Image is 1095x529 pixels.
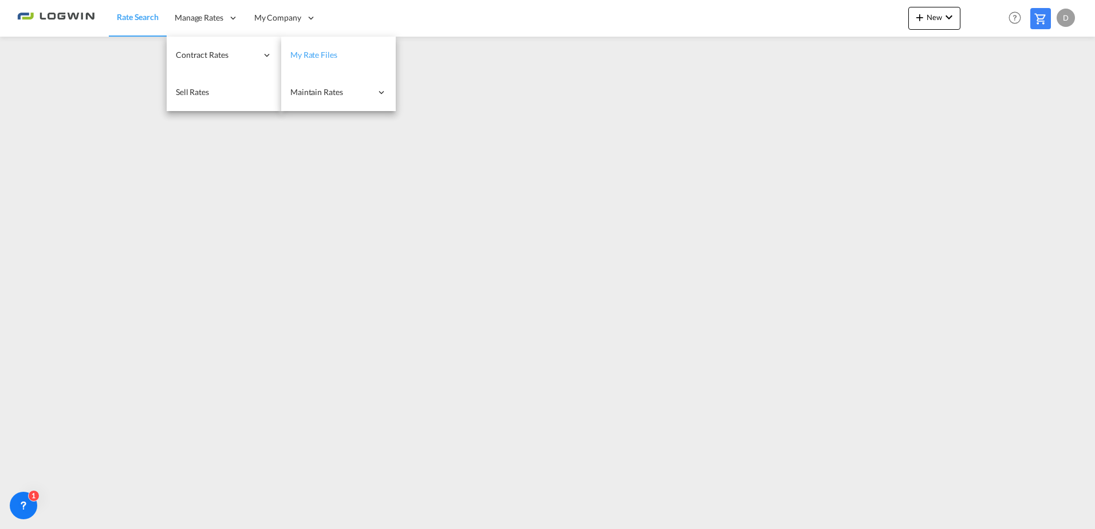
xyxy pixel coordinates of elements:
[290,86,372,98] span: Maintain Rates
[1005,8,1025,27] span: Help
[290,50,337,60] span: My Rate Files
[175,12,223,23] span: Manage Rates
[117,12,159,22] span: Rate Search
[176,87,209,97] span: Sell Rates
[176,49,257,61] span: Contract Rates
[913,13,956,22] span: New
[913,10,927,24] md-icon: icon-plus 400-fg
[1057,9,1075,27] div: D
[254,12,301,23] span: My Company
[1005,8,1030,29] div: Help
[17,5,94,31] img: 2761ae10d95411efa20a1f5e0282d2d7.png
[167,74,281,111] a: Sell Rates
[908,7,960,30] button: icon-plus 400-fgNewicon-chevron-down
[942,10,956,24] md-icon: icon-chevron-down
[281,74,396,111] div: Maintain Rates
[281,37,396,74] a: My Rate Files
[167,37,281,74] div: Contract Rates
